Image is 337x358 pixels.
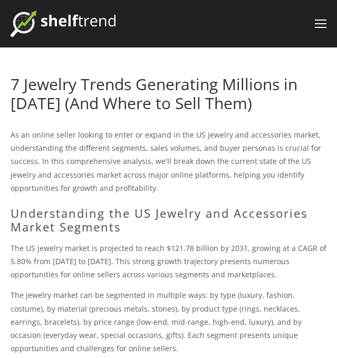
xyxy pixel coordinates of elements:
[11,128,326,195] p: As an online seller looking to enter or expand in the US jewelry and accessories market, understa...
[11,11,115,37] img: ShelfTrend
[11,73,297,114] a: 7 Jewelry Trends Generating Millions in [DATE] (And Where to Sell Them)
[11,206,326,234] h2: Understanding the US Jewelry and Accessories Market Segments
[11,241,326,282] p: The US jewelry market is projected to reach $121.78 billion by 2031, growing at a CAGR of 5.80% f...
[11,288,326,355] p: The jewelry market can be segmented in multiple ways: by type (luxury, fashion, costume), by mate...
